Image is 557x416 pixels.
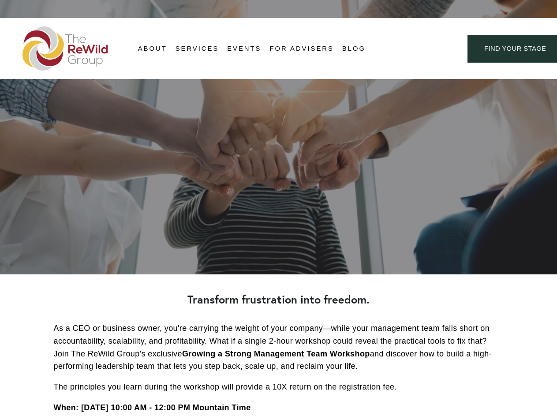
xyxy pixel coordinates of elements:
[176,42,219,56] a: folder dropdown
[182,349,370,358] strong: Growing a Strong Management Team Workshop
[138,43,167,55] span: About
[269,42,333,56] a: For Advisers
[54,403,79,412] strong: When:
[227,42,261,56] a: Events
[176,43,219,55] span: Services
[54,381,504,394] p: The principles you learn during the workshop will provide a 10X return on the registration fee.
[138,42,167,56] a: folder dropdown
[187,292,370,307] strong: Transform frustration into freedom.
[54,322,504,373] p: As a CEO or business owner, you're carrying the weight of your company—while your management team...
[22,26,109,71] img: The ReWild Group
[342,42,366,56] a: Blog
